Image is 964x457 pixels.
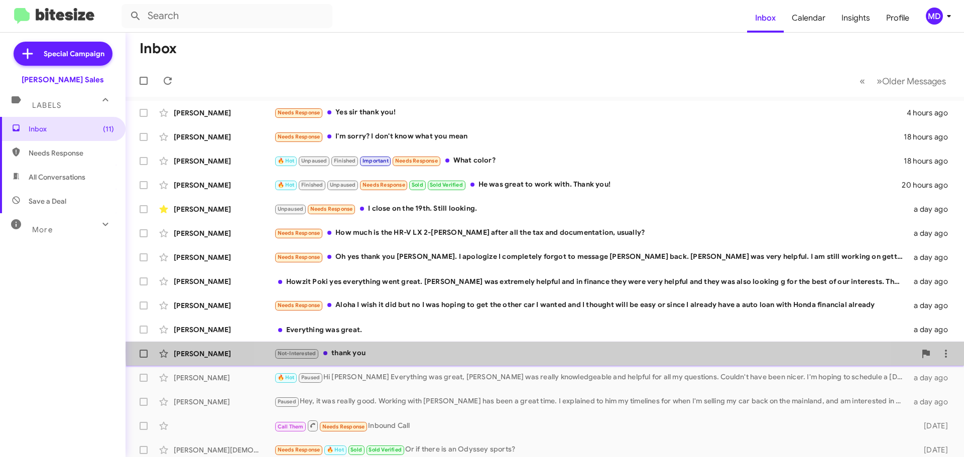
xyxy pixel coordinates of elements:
span: Unpaused [301,158,327,164]
div: a day ago [908,300,956,311]
span: Important [363,158,389,164]
div: [PERSON_NAME] [174,156,274,166]
span: Older Messages [882,76,946,87]
button: Next [871,71,952,91]
span: Needs Response [310,206,353,212]
div: Oh yes thank you [PERSON_NAME]. I apologize I completely forgot to message [PERSON_NAME] back. [P... [274,251,908,263]
h1: Inbox [140,41,177,57]
button: MD [917,8,953,25]
div: Inbound Call [274,419,908,432]
a: Inbox [747,4,784,33]
div: Hi [PERSON_NAME] Everything was great, [PERSON_NAME] was really knowledgeable and helpful for all... [274,372,908,383]
div: [PERSON_NAME] [174,325,274,335]
nav: Page navigation example [854,71,952,91]
span: Needs Response [278,302,320,309]
span: Needs Response [363,182,405,188]
span: Not-Interested [278,350,316,357]
div: Everything was great. [274,325,908,335]
div: a day ago [908,397,956,407]
div: 4 hours ago [907,108,956,118]
div: How much is the HR-V LX 2-[PERSON_NAME] after all the tax and documentation, usually? [274,227,908,239]
div: I close on the 19th. Still looking. [274,203,908,215]
div: [PERSON_NAME] [174,108,274,118]
div: 18 hours ago [904,156,956,166]
div: I'm sorry? I don't know what you mean [274,131,904,142]
div: thank you [274,348,916,359]
div: [PERSON_NAME] [174,228,274,238]
div: a day ago [908,228,956,238]
div: [DATE] [908,445,956,455]
div: [PERSON_NAME] [174,397,274,407]
span: Needs Response [395,158,438,164]
div: [PERSON_NAME] [174,300,274,311]
div: [PERSON_NAME] [174,204,274,214]
div: Yes sir thank you! [274,107,907,118]
span: (11) [103,124,114,134]
div: MD [926,8,943,25]
input: Search [122,4,332,28]
div: a day ago [908,373,956,383]
span: Paused [278,398,296,405]
div: Or if there is an Odyssey sports? [274,444,908,455]
span: Sold [350,446,362,453]
a: Special Campaign [14,42,112,66]
span: Paused [301,374,320,381]
span: Needs Response [322,423,365,430]
div: Howzit Poki yes everything went great. [PERSON_NAME] was extremely helpful and in finance they we... [274,276,908,286]
div: a day ago [908,252,956,262]
span: Call Them [278,423,304,430]
span: Needs Response [278,446,320,453]
div: He was great to work with. Thank you! [274,179,902,191]
div: [PERSON_NAME] [174,349,274,359]
span: Finished [334,158,356,164]
span: Unpaused [278,206,304,212]
button: Previous [854,71,871,91]
div: [PERSON_NAME] [174,180,274,190]
div: [PERSON_NAME][DEMOGRAPHIC_DATA] [174,445,274,455]
div: Aloha I wish it did but no I was hoping to get the other car I wanted and I thought will be easy ... [274,299,908,311]
div: [PERSON_NAME] [174,132,274,142]
span: Labels [32,101,61,110]
div: [PERSON_NAME] [174,252,274,262]
div: a day ago [908,276,956,286]
div: What color? [274,155,904,167]
span: Needs Response [278,133,320,140]
span: Save a Deal [29,196,66,206]
span: 🔥 Hot [327,446,344,453]
span: Sold Verified [369,446,402,453]
span: Needs Response [278,254,320,260]
a: Insights [833,4,878,33]
span: Needs Response [278,230,320,236]
a: Profile [878,4,917,33]
span: 🔥 Hot [278,158,295,164]
span: Inbox [29,124,114,134]
span: Sold Verified [430,182,463,188]
span: 🔥 Hot [278,182,295,188]
div: Hey, it was really good. Working with [PERSON_NAME] has been a great time. I explained to him my ... [274,396,908,407]
span: « [860,75,865,87]
span: Finished [301,182,323,188]
span: All Conversations [29,172,85,182]
span: Needs Response [29,148,114,158]
span: Special Campaign [44,49,104,59]
div: [DATE] [908,421,956,431]
span: More [32,225,53,234]
div: 20 hours ago [902,180,956,190]
div: a day ago [908,204,956,214]
div: a day ago [908,325,956,335]
span: Needs Response [278,109,320,116]
div: [PERSON_NAME] [174,276,274,286]
a: Calendar [784,4,833,33]
div: 18 hours ago [904,132,956,142]
span: Sold [412,182,423,188]
span: » [877,75,882,87]
span: 🔥 Hot [278,374,295,381]
div: [PERSON_NAME] [174,373,274,383]
span: Unpaused [330,182,356,188]
div: [PERSON_NAME] Sales [22,75,104,85]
